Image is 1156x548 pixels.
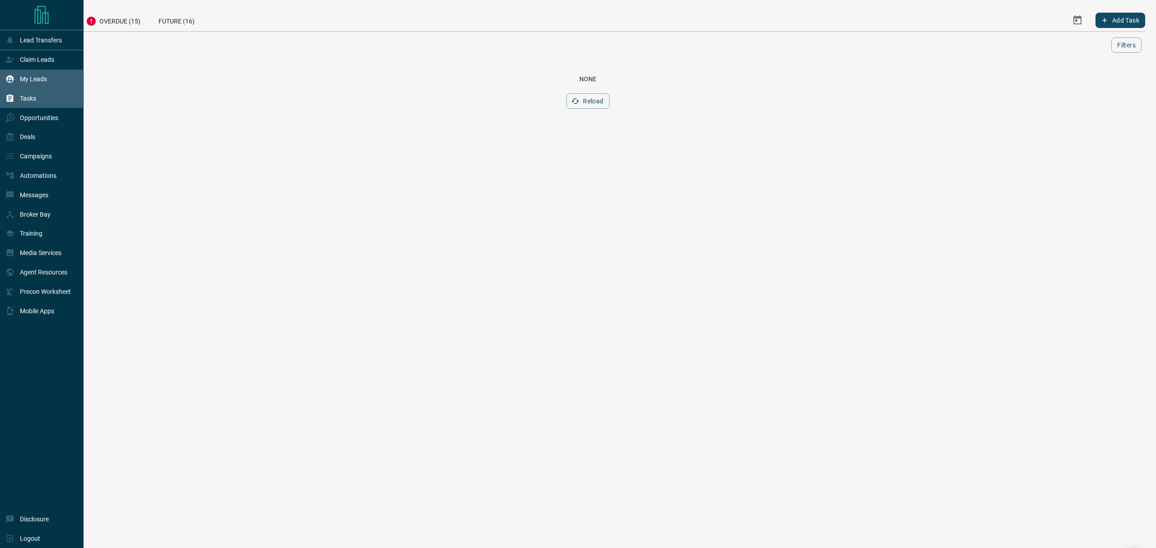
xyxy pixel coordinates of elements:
[149,9,204,31] div: Future (16)
[1067,9,1088,31] button: Select Date Range
[1095,13,1145,28] button: Add Task
[42,75,1134,83] div: None
[77,9,149,31] div: Overdue (15)
[1111,37,1142,53] button: Filters
[566,93,609,109] button: Reload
